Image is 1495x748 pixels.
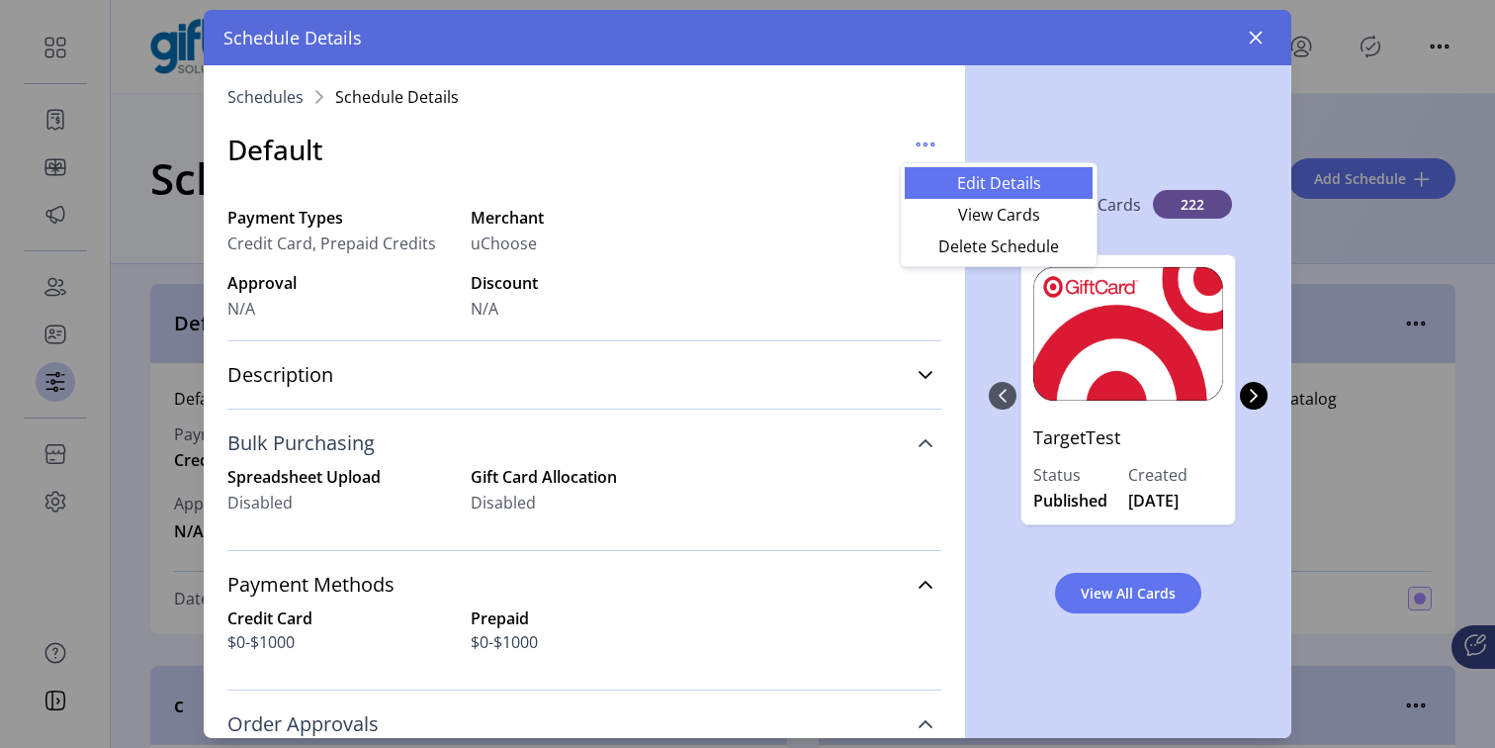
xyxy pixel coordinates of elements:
[1128,463,1223,487] label: Created
[1016,234,1240,557] div: 0
[227,714,379,734] span: Order Approvals
[227,491,293,514] span: Disabled
[227,563,941,607] a: Payment Methods
[227,702,941,746] a: Order Approvals
[471,297,498,321] span: N/A
[227,365,333,385] span: Description
[1033,463,1128,487] label: Status
[471,206,698,230] label: Merchant
[227,89,304,105] a: Schedules
[471,630,698,654] span: $0-$1000
[227,607,941,678] div: Payment Methods
[1033,413,1223,463] p: TargetTest
[471,491,536,514] span: Disabled
[227,297,255,321] span: N/A
[471,607,698,630] div: Prepaid
[1240,382,1268,410] button: Next Page
[227,353,941,397] a: Description
[917,175,1081,191] span: Edit Details
[227,465,941,538] div: Bulk Purchasing
[471,232,537,255] span: uChoose
[1055,573,1201,613] button: View All Cards
[227,206,455,230] label: Payment Types
[227,575,395,595] span: Payment Methods
[905,231,1093,262] li: Delete Schedule
[335,89,459,105] span: Schedule Details
[227,433,375,453] span: Bulk Purchasing
[227,421,941,465] a: Bulk Purchasing
[905,167,1093,199] li: Edit Details
[1081,583,1176,604] span: View All Cards
[917,238,1081,254] span: Delete Schedule
[1128,489,1179,513] span: [DATE]
[227,129,323,170] h3: Default
[227,465,455,489] label: Spreadsheet Upload
[1033,489,1107,513] span: Published
[471,271,698,295] label: Discount
[471,465,698,489] label: Gift Card Allocation
[917,207,1081,223] span: View Cards
[1153,190,1232,219] span: 222
[1033,267,1223,401] img: TargetTest
[905,199,1093,231] li: View Cards
[227,607,455,630] div: Credit Card
[227,271,455,295] label: Approval
[223,25,362,51] span: Schedule Details
[227,232,455,255] span: Credit Card, Prepaid Credits
[227,630,455,654] span: $0-$1000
